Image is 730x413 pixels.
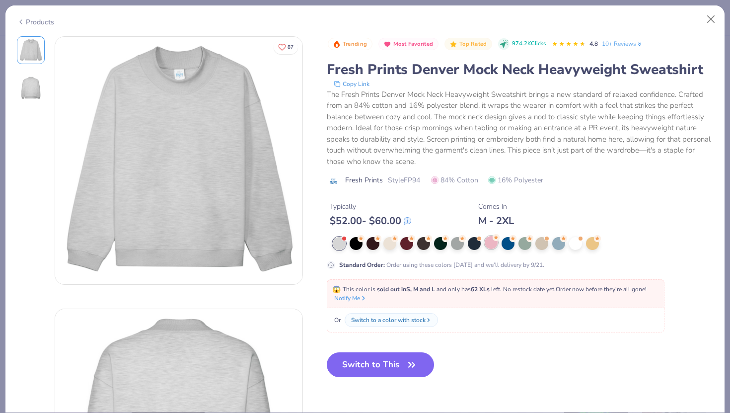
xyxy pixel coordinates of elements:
[331,79,372,89] button: copy to clipboard
[393,41,433,47] span: Most Favorited
[378,38,438,51] button: Badge Button
[351,316,426,325] div: Switch to a color with stock
[552,36,585,52] div: 4.8 Stars
[19,38,43,62] img: Front
[339,260,544,269] div: Order using these colors [DATE] and we’ll delivery by 9/21.
[345,313,438,327] button: Switch to a color with stock
[388,175,420,185] span: Style FP94
[19,76,43,100] img: Back
[602,39,643,48] a: 10+ Reviews
[333,40,341,48] img: Trending sort
[327,60,714,79] div: Fresh Prints Denver Mock Neck Heavyweight Sweatshirt
[327,89,714,167] div: The Fresh Prints Denver Mock Neck Heavyweight Sweatshirt brings a new standard of relaxed confide...
[431,175,478,185] span: 84% Cotton
[383,40,391,48] img: Most Favorited sort
[478,215,514,227] div: M - 2XL
[17,17,54,27] div: Products
[334,294,367,303] button: Notify Me
[327,352,435,377] button: Switch to This
[332,285,647,293] span: This color is and only has left . No restock date yet. Order now before they're all gone!
[332,316,341,325] span: Or
[274,40,298,54] button: Like
[471,285,490,293] strong: 62 XLs
[330,215,411,227] div: $ 52.00 - $ 60.00
[330,201,411,212] div: Typically
[702,10,721,29] button: Close
[444,38,492,51] button: Badge Button
[377,285,435,293] strong: sold out in S, M and L
[339,261,385,269] strong: Standard Order :
[512,40,546,48] span: 974.2K Clicks
[332,285,341,294] span: 😱
[459,41,487,47] span: Top Rated
[288,45,293,50] span: 87
[488,175,543,185] span: 16% Polyester
[478,201,514,212] div: Comes In
[449,40,457,48] img: Top Rated sort
[589,40,598,48] span: 4.8
[345,175,383,185] span: Fresh Prints
[328,38,372,51] button: Badge Button
[55,37,302,284] img: Front
[343,41,367,47] span: Trending
[327,177,340,185] img: brand logo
